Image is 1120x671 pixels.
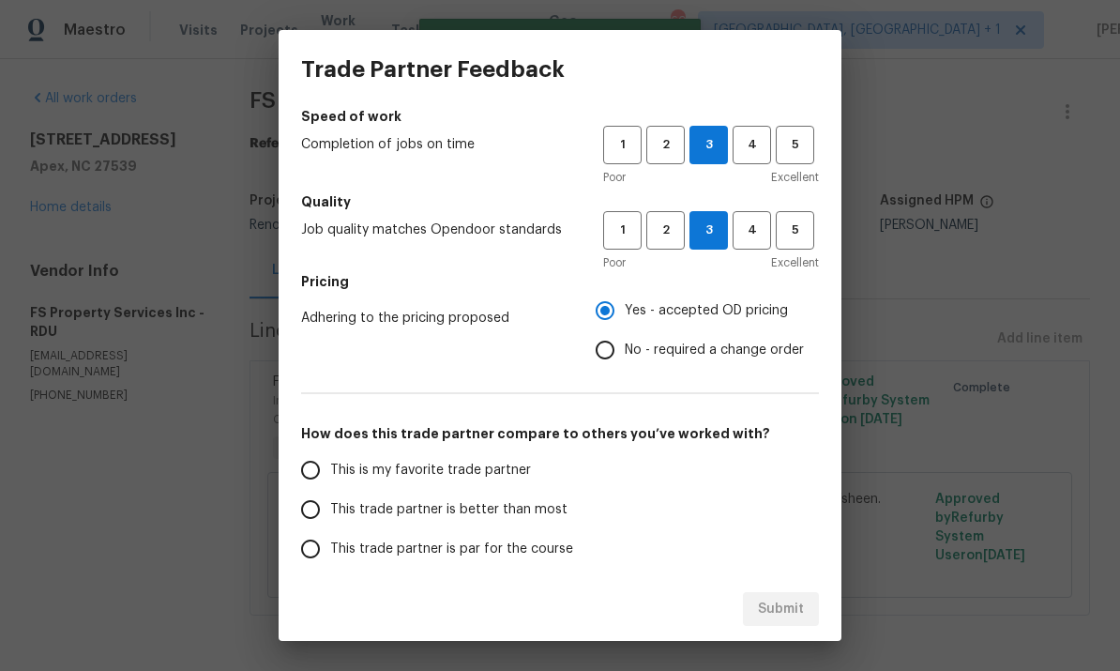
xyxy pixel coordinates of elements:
button: 5 [776,211,814,250]
div: How does this trade partner compare to others you’ve worked with? [301,450,819,648]
span: 4 [734,220,769,241]
span: 4 [734,134,769,156]
span: Excellent [771,253,819,272]
span: 1 [605,220,640,241]
span: 3 [690,220,727,241]
h5: Speed of work [301,107,819,126]
button: 3 [689,211,728,250]
button: 2 [646,126,685,164]
span: This trade partner is better than most [330,500,568,520]
h5: Pricing [301,272,819,291]
span: 1 [605,134,640,156]
span: No - required a change order [625,341,804,360]
button: 1 [603,211,642,250]
span: 2 [648,220,683,241]
span: Yes - accepted OD pricing [625,301,788,321]
span: Poor [603,253,626,272]
span: 3 [690,134,727,156]
span: 2 [648,134,683,156]
div: Pricing [596,291,819,370]
span: Poor [603,168,626,187]
button: 4 [733,126,771,164]
span: Excellent [771,168,819,187]
h5: How does this trade partner compare to others you’ve worked with? [301,424,819,443]
button: 4 [733,211,771,250]
span: This is my favorite trade partner [330,461,531,480]
span: Completion of jobs on time [301,135,573,154]
button: 5 [776,126,814,164]
button: 2 [646,211,685,250]
span: Adhering to the pricing proposed [301,309,566,328]
span: 5 [778,220,812,241]
span: 5 [778,134,812,156]
button: 3 [689,126,728,164]
span: This trade partner is par for the course [330,540,573,559]
h3: Trade Partner Feedback [301,56,565,83]
button: 1 [603,126,642,164]
span: Job quality matches Opendoor standards [301,221,573,239]
h5: Quality [301,192,819,211]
